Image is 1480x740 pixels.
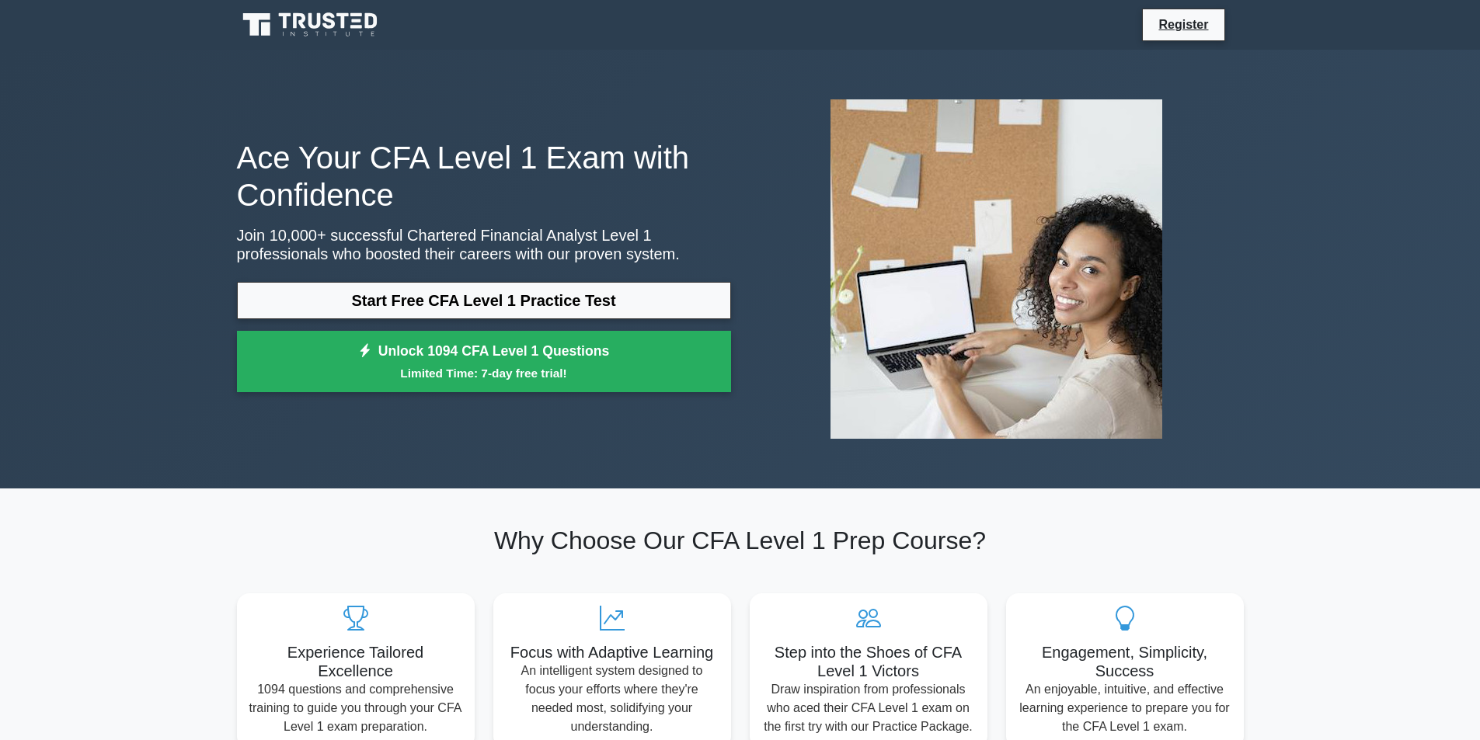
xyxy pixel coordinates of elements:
[506,643,719,662] h5: Focus with Adaptive Learning
[1019,680,1231,736] p: An enjoyable, intuitive, and effective learning experience to prepare you for the CFA Level 1 exam.
[237,282,731,319] a: Start Free CFA Level 1 Practice Test
[506,662,719,736] p: An intelligent system designed to focus your efforts where they're needed most, solidifying your ...
[762,643,975,680] h5: Step into the Shoes of CFA Level 1 Victors
[237,526,1244,555] h2: Why Choose Our CFA Level 1 Prep Course?
[1149,15,1217,34] a: Register
[237,226,731,263] p: Join 10,000+ successful Chartered Financial Analyst Level 1 professionals who boosted their caree...
[256,364,712,382] small: Limited Time: 7-day free trial!
[249,680,462,736] p: 1094 questions and comprehensive training to guide you through your CFA Level 1 exam preparation.
[237,139,731,214] h1: Ace Your CFA Level 1 Exam with Confidence
[762,680,975,736] p: Draw inspiration from professionals who aced their CFA Level 1 exam on the first try with our Pra...
[237,331,731,393] a: Unlock 1094 CFA Level 1 QuestionsLimited Time: 7-day free trial!
[1019,643,1231,680] h5: Engagement, Simplicity, Success
[249,643,462,680] h5: Experience Tailored Excellence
